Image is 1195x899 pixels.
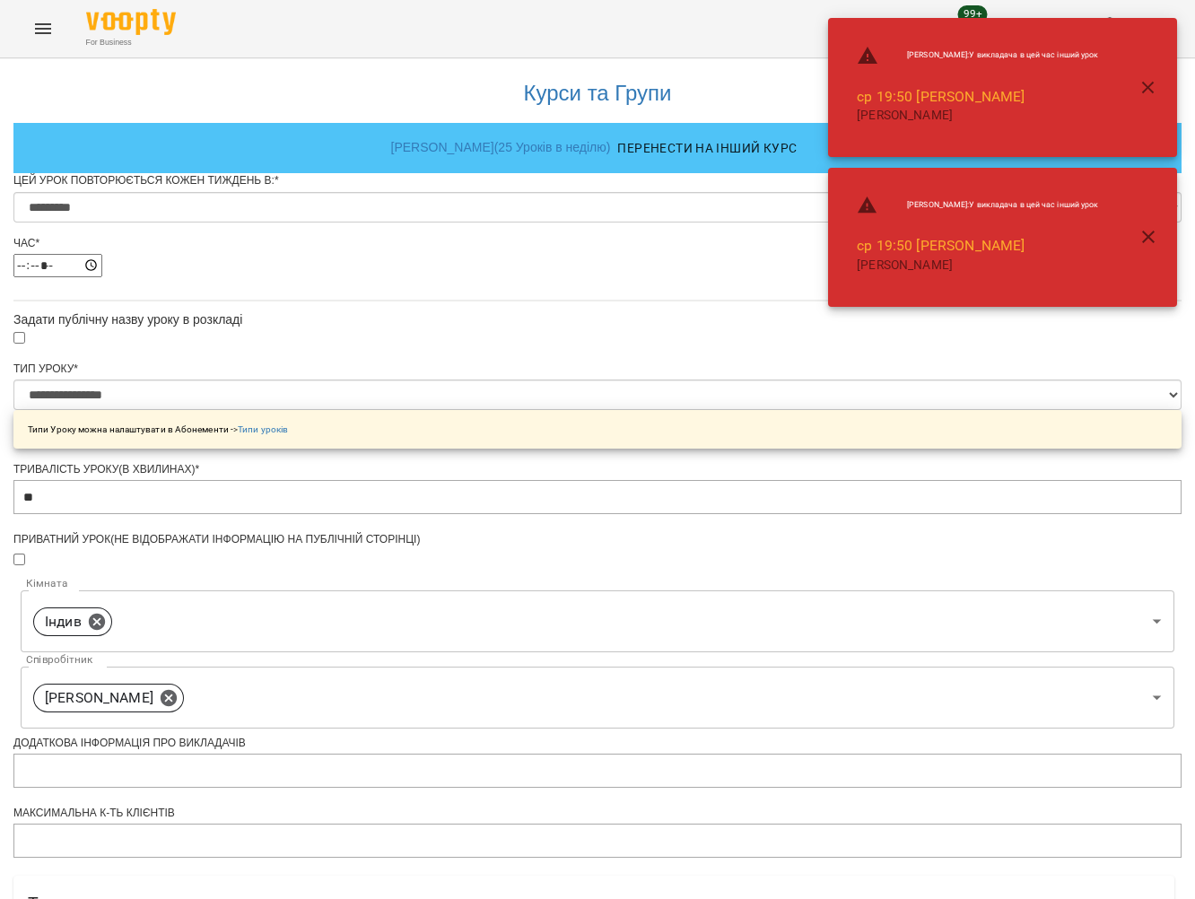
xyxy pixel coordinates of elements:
a: [PERSON_NAME] ( 25 Уроків в неділю ) [391,140,611,154]
li: [PERSON_NAME] : У викладача в цей час інший урок [842,38,1112,74]
div: Додаткова інформація про викладачів [13,736,1182,751]
a: ср 19:50 [PERSON_NAME] [857,88,1025,105]
div: [PERSON_NAME] [21,667,1174,729]
button: Menu [22,7,65,50]
div: Тривалість уроку(в хвилинах) [13,462,1182,477]
a: Типи уроків [238,424,288,434]
span: Перенести на інший курс [617,137,797,159]
div: Час [13,236,1182,251]
h3: Курси та Групи [22,82,1173,105]
img: Voopty Logo [86,9,176,35]
div: [PERSON_NAME] [33,684,184,712]
span: 99+ [958,5,988,23]
div: Цей урок повторюється кожен тиждень в: [13,173,1182,188]
span: For Business [86,37,176,48]
div: Максимальна к-ть клієнтів [13,806,1182,821]
button: Перенести на інший курс [610,132,804,164]
div: Задати публічну назву уроку в розкладі [13,310,1182,328]
p: Індив [45,611,82,633]
p: [PERSON_NAME] [45,687,153,709]
p: [PERSON_NAME] [857,107,1098,125]
div: Приватний урок(не відображати інформацію на публічній сторінці) [13,532,1182,547]
li: [PERSON_NAME] : У викладача в цей час інший урок [842,188,1112,223]
p: [PERSON_NAME] [857,257,1098,275]
p: Типи Уроку можна налаштувати в Абонементи -> [28,423,288,436]
div: Індив [33,607,112,636]
div: Індив [21,590,1174,652]
a: ср 19:50 [PERSON_NAME] [857,237,1025,254]
div: Тип Уроку [13,362,1182,377]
